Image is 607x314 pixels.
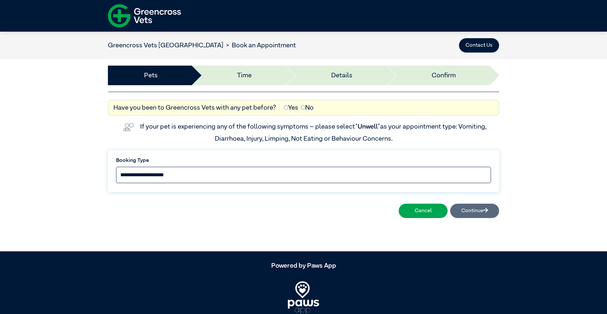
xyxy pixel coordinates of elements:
label: Booking Type [116,157,491,165]
button: Cancel [399,204,448,218]
img: vet [121,121,136,134]
h5: Powered by Paws App [108,262,499,270]
input: No [301,105,305,110]
label: No [301,103,314,113]
button: Contact Us [459,38,499,53]
li: Book an Appointment [223,40,296,50]
label: If your pet is experiencing any of the following symptoms – please select as your appointment typ... [140,123,488,142]
span: “Unwell” [355,123,380,130]
a: Pets [144,71,158,80]
input: Yes [284,105,288,110]
label: Have you been to Greencross Vets with any pet before? [113,103,276,113]
a: Greencross Vets [GEOGRAPHIC_DATA] [108,42,223,49]
img: PawsApp [288,281,319,314]
label: Yes [284,103,298,113]
nav: breadcrumb [108,40,296,50]
img: f-logo [108,2,181,30]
